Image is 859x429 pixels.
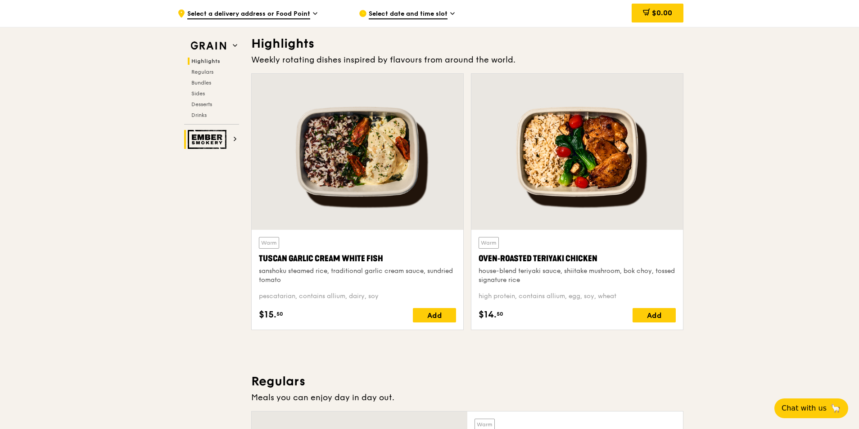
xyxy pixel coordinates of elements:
[774,398,848,418] button: Chat with us🦙
[191,101,212,107] span: Desserts
[191,90,205,97] span: Sides
[191,112,207,118] span: Drinks
[251,36,683,52] h3: Highlights
[188,130,229,149] img: Ember Smokery web logo
[259,237,279,249] div: Warm
[830,403,841,414] span: 🦙
[652,9,672,17] span: $0.00
[259,292,456,301] div: pescatarian, contains allium, dairy, soy
[187,9,310,19] span: Select a delivery address or Food Point
[259,308,276,322] span: $15.
[479,252,676,265] div: Oven‑Roasted Teriyaki Chicken
[413,308,456,322] div: Add
[782,403,827,414] span: Chat with us
[191,58,220,64] span: Highlights
[259,252,456,265] div: Tuscan Garlic Cream White Fish
[479,308,497,322] span: $14.
[479,237,499,249] div: Warm
[479,292,676,301] div: high protein, contains allium, egg, soy, wheat
[191,80,211,86] span: Bundles
[497,310,503,317] span: 50
[259,267,456,285] div: sanshoku steamed rice, traditional garlic cream sauce, sundried tomato
[251,391,683,404] div: Meals you can enjoy day in day out.
[276,310,283,317] span: 50
[369,9,448,19] span: Select date and time slot
[188,38,229,54] img: Grain web logo
[251,54,683,66] div: Weekly rotating dishes inspired by flavours from around the world.
[633,308,676,322] div: Add
[251,373,683,389] h3: Regulars
[479,267,676,285] div: house-blend teriyaki sauce, shiitake mushroom, bok choy, tossed signature rice
[191,69,213,75] span: Regulars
